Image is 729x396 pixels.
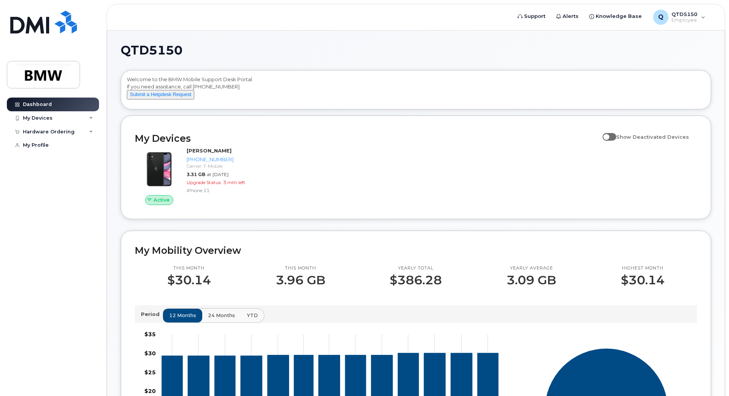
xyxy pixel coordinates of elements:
span: 3.31 GB [187,172,205,177]
p: Highest month [621,265,665,271]
span: 24 months [208,312,235,319]
span: at [DATE] [207,172,229,177]
p: $30.14 [167,273,211,287]
input: Show Deactivated Devices [603,130,609,136]
tspan: $25 [144,369,156,375]
p: Yearly total [390,265,442,271]
p: Yearly average [507,265,556,271]
p: $386.28 [390,273,442,287]
a: Active[PERSON_NAME][PHONE_NUMBER]Carrier: T-Mobile3.31 GBat [DATE]Upgrade Status:3 mth leftiPhone 11 [135,147,269,205]
p: This month [167,265,211,271]
img: iPhone_11.jpg [141,151,177,188]
h2: My Devices [135,133,599,144]
p: 3.09 GB [507,273,556,287]
div: Carrier: T-Mobile [187,163,265,169]
span: 3 mth left [223,180,245,185]
tspan: $35 [144,331,156,338]
span: QTD5150 [121,45,182,56]
p: $30.14 [621,273,665,287]
p: This month [276,265,325,271]
p: 3.96 GB [276,273,325,287]
tspan: $30 [144,350,156,356]
div: iPhone 11 [187,187,265,194]
h2: My Mobility Overview [135,245,697,256]
a: Submit a Helpdesk Request [127,91,194,97]
strong: [PERSON_NAME] [187,147,232,154]
tspan: $20 [144,388,156,394]
span: Upgrade Status: [187,180,222,185]
p: Period [141,311,163,318]
span: YTD [247,312,258,319]
div: [PHONE_NUMBER] [187,156,265,163]
div: Welcome to the BMW Mobile Support Desk Portal If you need assistance, call [PHONE_NUMBER]. [127,76,705,106]
span: Active [153,196,170,204]
span: Show Deactivated Devices [616,134,689,140]
button: Submit a Helpdesk Request [127,90,194,99]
